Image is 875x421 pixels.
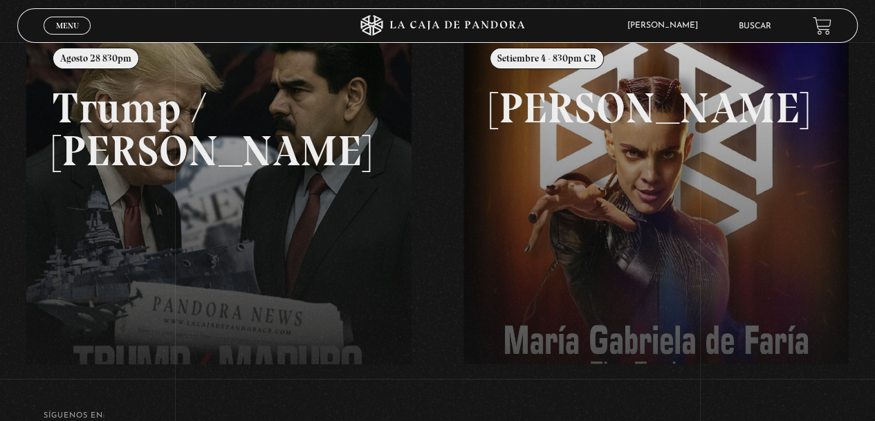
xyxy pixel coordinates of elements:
span: Menu [56,21,79,30]
h4: SÍguenos en: [44,412,831,420]
span: [PERSON_NAME] [620,21,712,30]
a: Buscar [739,22,771,30]
a: View your shopping cart [813,17,831,35]
span: Cerrar [51,33,84,43]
